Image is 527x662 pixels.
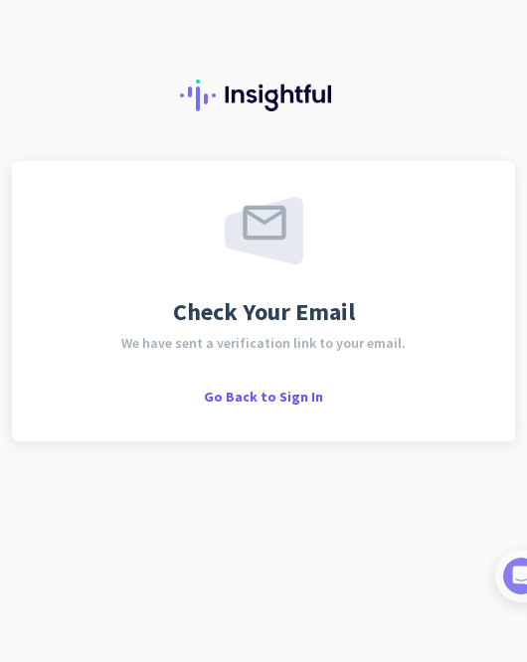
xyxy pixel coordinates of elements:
[225,197,303,264] img: email-sent
[173,300,355,324] span: Check Your Email
[180,80,347,111] img: Insightful
[204,388,323,406] span: Go Back to Sign In
[121,336,406,350] span: We have sent a verification link to your email.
